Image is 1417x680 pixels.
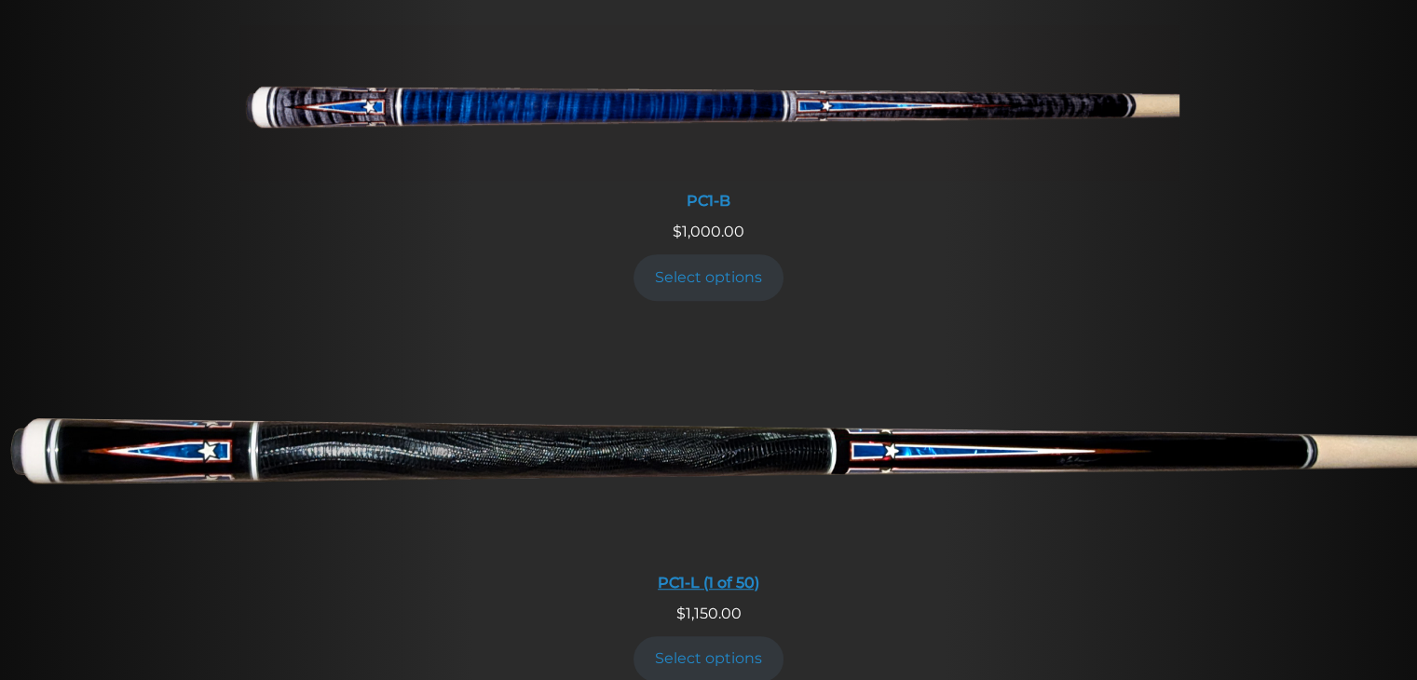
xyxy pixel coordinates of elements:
span: 1,000.00 [673,223,744,240]
span: $ [673,223,682,240]
img: PC1-B [238,24,1179,181]
span: $ [676,605,686,622]
a: Add to cart: “PC1-B” [634,254,784,300]
span: 1,150.00 [676,605,742,622]
div: PC1-B [238,192,1179,210]
a: PC1-B PC1-B [238,24,1179,221]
